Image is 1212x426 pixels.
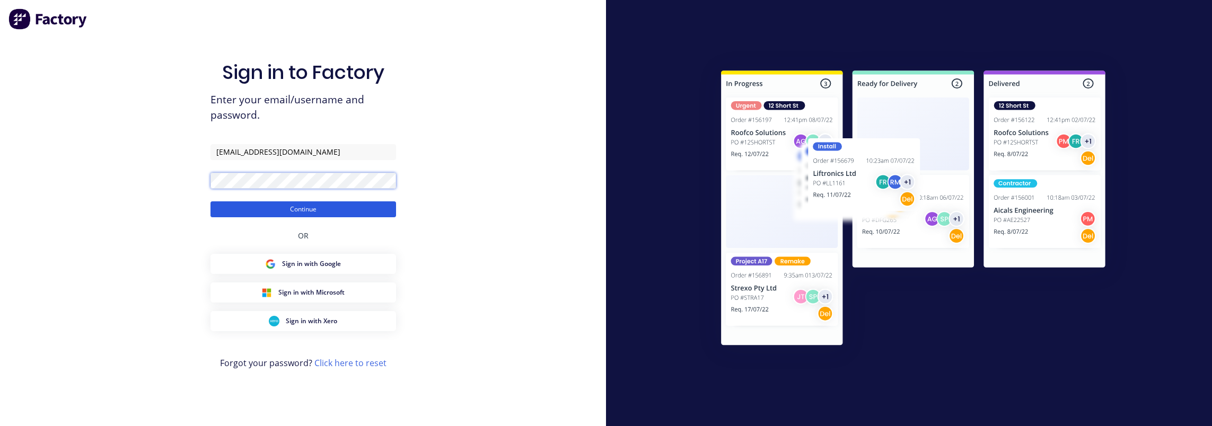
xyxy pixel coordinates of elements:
[210,311,396,331] button: Xero Sign inSign in with Xero
[220,357,387,369] span: Forgot your password?
[222,61,384,84] h1: Sign in to Factory
[210,254,396,274] button: Google Sign inSign in with Google
[278,288,345,297] span: Sign in with Microsoft
[286,316,337,326] span: Sign in with Xero
[210,92,396,123] span: Enter your email/username and password.
[261,287,272,298] img: Microsoft Sign in
[265,259,276,269] img: Google Sign in
[210,201,396,217] button: Continue
[298,217,309,254] div: OR
[8,8,88,30] img: Factory
[210,282,396,303] button: Microsoft Sign inSign in with Microsoft
[269,316,279,326] img: Xero Sign in
[282,259,341,269] span: Sign in with Google
[314,357,387,369] a: Click here to reset
[210,144,396,160] input: Email/Username
[698,49,1129,370] img: Sign in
